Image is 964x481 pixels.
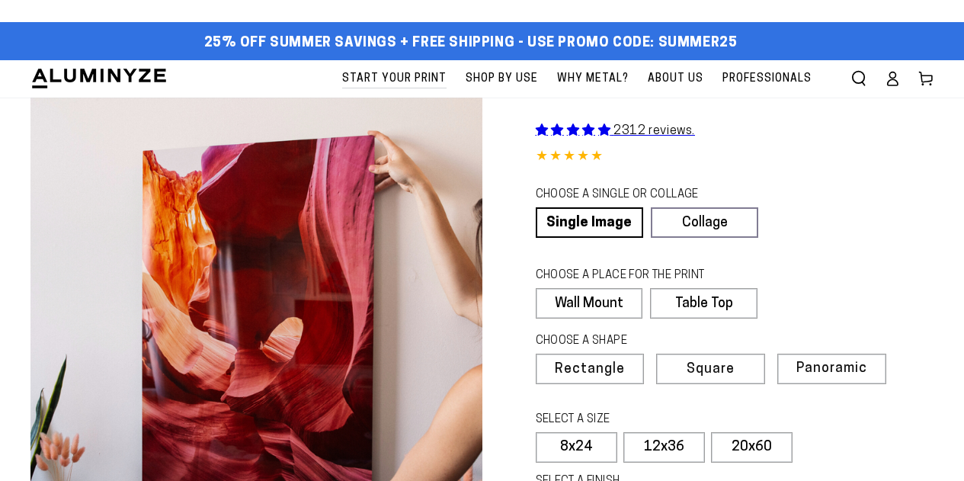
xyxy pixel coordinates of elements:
[536,288,643,319] label: Wall Mount
[536,187,745,204] legend: CHOOSE A SINGLE OR COLLAGE
[796,361,867,376] span: Panoramic
[687,363,735,377] span: Square
[536,412,739,428] legend: SELECT A SIZE
[204,35,738,52] span: 25% off Summer Savings + Free Shipping - Use Promo Code: SUMMER25
[711,432,793,463] label: 20x60
[651,207,758,238] a: Collage
[613,125,695,137] span: 2312 reviews.
[623,432,705,463] label: 12x36
[640,60,711,98] a: About Us
[536,146,934,168] div: 4.85 out of 5.0 stars
[715,60,819,98] a: Professionals
[536,125,695,137] a: 2312 reviews.
[648,69,703,88] span: About Us
[458,60,546,98] a: Shop By Use
[722,69,812,88] span: Professionals
[842,62,876,95] summary: Search our site
[536,432,617,463] label: 8x24
[335,60,454,98] a: Start Your Print
[466,69,538,88] span: Shop By Use
[555,363,625,377] span: Rectangle
[536,207,643,238] a: Single Image
[30,67,168,90] img: Aluminyze
[536,268,744,284] legend: CHOOSE A PLACE FOR THE PRINT
[549,60,636,98] a: Why Metal?
[650,288,757,319] label: Table Top
[342,69,447,88] span: Start Your Print
[536,333,746,350] legend: CHOOSE A SHAPE
[557,69,629,88] span: Why Metal?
